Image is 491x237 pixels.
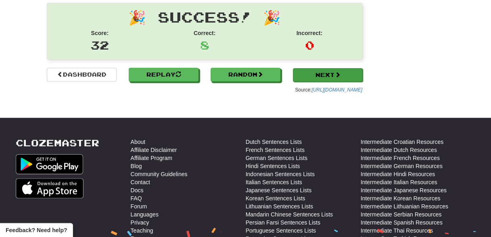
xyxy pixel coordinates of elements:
[311,87,362,93] a: [URL][DOMAIN_NAME]
[131,218,149,227] a: Privacy
[361,162,443,170] a: Intermediate German Resources
[293,68,363,82] a: Next
[295,87,362,93] small: Source:
[246,154,307,162] a: German Sentences Lists
[246,218,320,227] a: Persian Farsi Sentences Lists
[297,30,323,36] strong: Incorrect:
[246,186,311,194] a: Japanese Sentences Lists
[131,154,172,162] a: Affiliate Program
[158,37,251,53] div: 8
[361,194,441,202] a: Intermediate Korean Resources
[131,227,153,235] a: Teaching
[246,210,333,218] a: Mandarin Chinese Sentences Lists
[361,138,443,146] a: Intermediate Croatian Resources
[361,218,443,227] a: Intermediate Spanish Resources
[246,146,305,154] a: French Sentences Lists
[131,178,150,186] a: Contact
[361,146,437,154] a: Intermediate Dutch Resources
[246,178,302,186] a: Italian Sentences Lists
[6,226,67,234] span: Open feedback widget
[53,37,146,53] div: 32
[263,37,356,53] div: 0
[129,68,198,81] a: Replay
[361,227,433,235] a: Intermediate Thai Resources
[361,170,435,178] a: Intermediate Hindi Resources
[131,170,188,178] a: Community Guidelines
[131,210,159,218] a: Languages
[16,178,84,198] img: Get it on App Store
[361,178,437,186] a: Intermediate Italian Resources
[131,194,142,202] a: FAQ
[211,68,280,81] a: Random
[47,68,117,81] a: Dashboard
[246,202,313,210] a: Lithuanian Sentences Lists
[361,210,442,218] a: Intermediate Serbian Resources
[194,30,215,36] strong: Correct:
[246,170,315,178] a: Indonesian Sentences Lists
[246,162,300,170] a: Hindi Sentences Lists
[246,194,305,202] a: Korean Sentences Lists
[361,186,447,194] a: Intermediate Japanese Resources
[131,162,142,170] a: Blog
[53,9,355,25] h1: 🎉 Success! 🎉
[131,146,177,154] a: Affiliate Disclaimer
[361,154,440,162] a: Intermediate French Resources
[16,154,84,174] img: Get it on Google Play
[246,138,302,146] a: Dutch Sentences Lists
[361,202,448,210] a: Intermediate Lithuanian Resources
[16,138,99,148] a: Clozemaster
[131,138,146,146] a: About
[246,227,316,235] a: Portuguese Sentences Lists
[131,186,144,194] a: Docs
[131,202,147,210] a: Forum
[91,30,109,36] strong: Score:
